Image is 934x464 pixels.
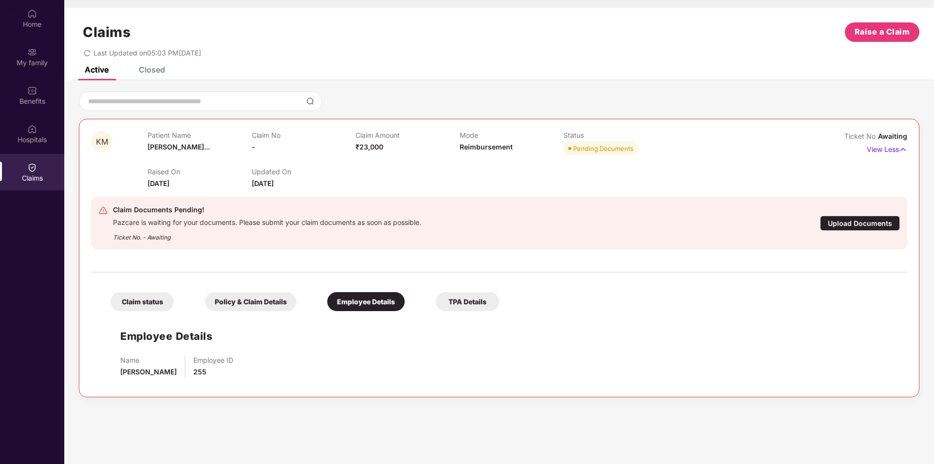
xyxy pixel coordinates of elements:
p: Updated On [252,167,355,176]
h1: Employee Details [120,328,212,344]
img: svg+xml;base64,PHN2ZyB4bWxucz0iaHR0cDovL3d3dy53My5vcmcvMjAwMC9zdmciIHdpZHRoPSIxNyIgaGVpZ2h0PSIxNy... [899,144,907,155]
span: [DATE] [252,179,274,187]
p: Mode [460,131,563,139]
span: Ticket No [844,132,878,140]
div: Policy & Claim Details [205,292,297,311]
h1: Claims [83,24,131,40]
p: Employee ID [193,356,233,364]
span: [PERSON_NAME] [120,368,177,376]
img: svg+xml;base64,PHN2ZyB3aWR0aD0iMjAiIGhlaWdodD0iMjAiIHZpZXdCb3g9IjAgMCAyMCAyMCIgZmlsbD0ibm9uZSIgeG... [27,47,37,57]
img: svg+xml;base64,PHN2ZyBpZD0iQ2xhaW0iIHhtbG5zPSJodHRwOi8vd3d3LnczLm9yZy8yMDAwL3N2ZyIgd2lkdGg9IjIwIi... [27,163,37,172]
span: [DATE] [148,179,169,187]
span: KM [96,138,108,146]
div: Closed [139,65,165,74]
div: Pazcare is waiting for your documents. Please submit your claim documents as soon as possible. [113,216,421,227]
p: Name [120,356,177,364]
button: Raise a Claim [845,22,919,42]
div: Pending Documents [573,144,634,153]
span: Last Updated on 05:03 PM[DATE] [93,49,201,57]
p: Patient Name [148,131,251,139]
p: View Less [867,142,907,155]
span: - [252,143,255,151]
img: svg+xml;base64,PHN2ZyBpZD0iQmVuZWZpdHMiIHhtbG5zPSJodHRwOi8vd3d3LnczLm9yZy8yMDAwL3N2ZyIgd2lkdGg9Ij... [27,86,37,95]
span: Awaiting [878,132,907,140]
span: Reimbursement [460,143,513,151]
p: Claim Amount [355,131,459,139]
div: Ticket No. - Awaiting [113,227,421,242]
span: redo [84,49,91,57]
div: Upload Documents [820,216,900,231]
div: TPA Details [436,292,499,311]
img: svg+xml;base64,PHN2ZyB4bWxucz0iaHR0cDovL3d3dy53My5vcmcvMjAwMC9zdmciIHdpZHRoPSIyNCIgaGVpZ2h0PSIyNC... [98,205,108,215]
span: Raise a Claim [855,26,910,38]
img: svg+xml;base64,PHN2ZyBpZD0iU2VhcmNoLTMyeDMyIiB4bWxucz0iaHR0cDovL3d3dy53My5vcmcvMjAwMC9zdmciIHdpZH... [306,97,314,105]
div: Employee Details [327,292,405,311]
div: Claim Documents Pending! [113,204,421,216]
div: Active [85,65,109,74]
img: svg+xml;base64,PHN2ZyBpZD0iSG9tZSIgeG1sbnM9Imh0dHA6Ly93d3cudzMub3JnLzIwMDAvc3ZnIiB3aWR0aD0iMjAiIG... [27,9,37,19]
p: Raised On [148,167,251,176]
div: Claim status [111,292,174,311]
p: Status [563,131,667,139]
img: svg+xml;base64,PHN2ZyBpZD0iSG9zcGl0YWxzIiB4bWxucz0iaHR0cDovL3d3dy53My5vcmcvMjAwMC9zdmciIHdpZHRoPS... [27,124,37,134]
p: Claim No [252,131,355,139]
span: [PERSON_NAME]... [148,143,210,151]
span: 255 [193,368,206,376]
span: ₹23,000 [355,143,383,151]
